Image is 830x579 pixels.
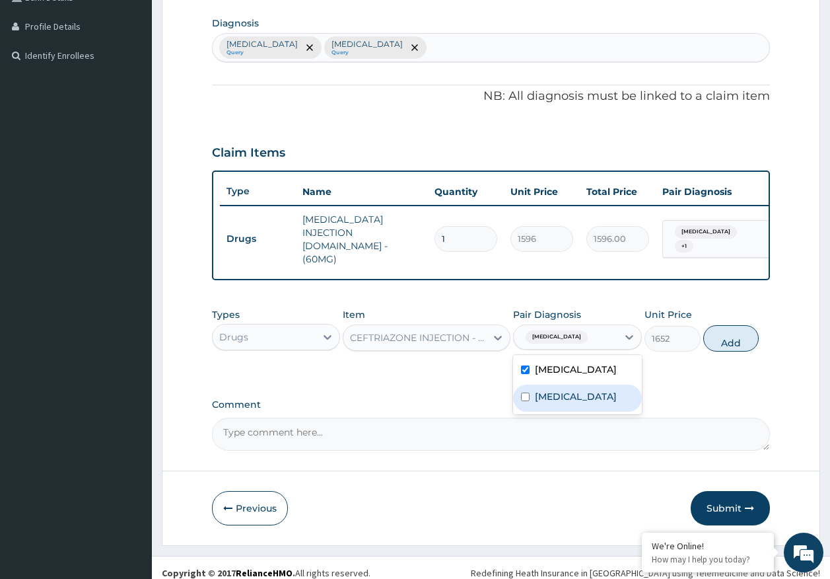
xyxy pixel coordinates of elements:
label: Comment [212,399,771,410]
button: Add [703,325,759,352]
p: [MEDICAL_DATA] [226,39,298,50]
label: Unit Price [644,308,692,321]
label: Types [212,309,240,321]
strong: Copyright © 2017 . [162,567,295,579]
label: Pair Diagnosis [513,308,581,321]
span: remove selection option [304,42,316,54]
div: Minimize live chat window [217,7,248,38]
span: remove selection option [409,42,421,54]
h3: Claim Items [212,146,285,161]
span: [MEDICAL_DATA] [675,225,737,239]
label: [MEDICAL_DATA] [535,363,617,376]
td: Drugs [220,227,296,251]
th: Quantity [428,178,504,205]
small: Query [331,50,403,56]
img: d_794563401_company_1708531726252_794563401 [24,66,53,99]
a: RelianceHMO [236,567,293,579]
th: Type [220,179,296,204]
th: Unit Price [504,178,580,205]
div: Chat with us now [69,74,222,91]
label: Item [343,308,365,321]
p: How may I help you today? [652,554,764,565]
th: Pair Diagnosis [656,178,801,205]
span: [MEDICAL_DATA] [526,330,588,344]
div: CEFTRIAZONE INJECTION - 1G [350,331,487,344]
td: [MEDICAL_DATA] INJECTION [DOMAIN_NAME] - (60MG) [296,206,428,272]
label: Diagnosis [212,17,259,30]
p: NB: All diagnosis must be linked to a claim item [212,88,771,105]
span: + 1 [675,240,693,253]
small: Query [226,50,298,56]
div: Drugs [219,330,248,344]
p: [MEDICAL_DATA] [331,39,403,50]
span: We're online! [77,167,182,300]
th: Total Price [580,178,656,205]
button: Submit [691,491,770,525]
button: Previous [212,491,288,525]
div: We're Online! [652,540,764,552]
th: Name [296,178,428,205]
label: [MEDICAL_DATA] [535,390,617,403]
textarea: Type your message and hit 'Enter' [7,361,252,407]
